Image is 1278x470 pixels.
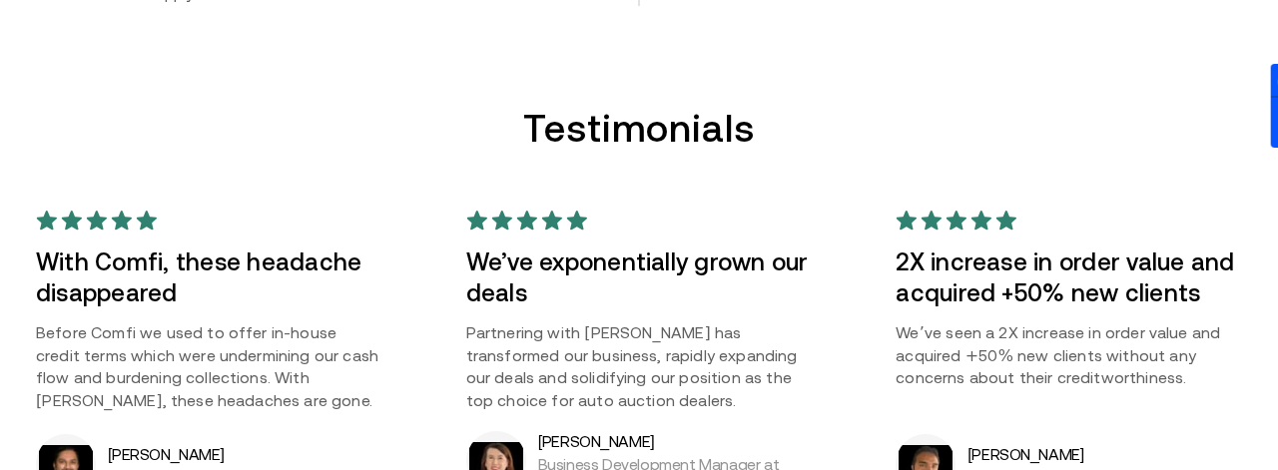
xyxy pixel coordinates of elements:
[896,246,1242,308] h3: 2X increase in order value and acquired +50% new clients
[538,428,813,454] h5: [PERSON_NAME]
[523,106,755,151] h2: Testimonials
[108,441,349,467] h5: [PERSON_NAME]
[466,321,813,413] p: Partnering with [PERSON_NAME] has transformed our business, rapidly expanding our deals and solid...
[36,321,382,413] p: Before Comfi we used to offer in-house credit terms which were undermining our cash flow and burd...
[36,246,382,308] h3: With Comfi, these headache disappeared
[896,321,1242,390] p: We’ve seen a 2X increase in order value and acquired +50% new clients without any concerns about ...
[967,441,1210,467] h5: [PERSON_NAME]
[466,246,813,308] h3: We’ve exponentially grown our deals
